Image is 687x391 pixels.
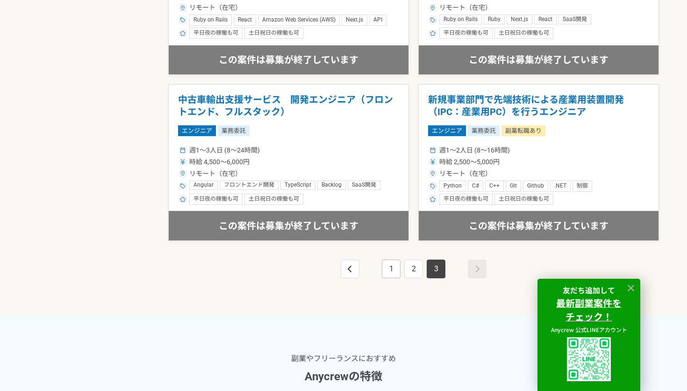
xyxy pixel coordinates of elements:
strong: チェック！ [565,310,612,323]
span: Git [510,182,517,190]
img: ico_calendar-4541a85f.svg [430,147,436,153]
div: 土日祝日の稼働も可 [244,194,303,205]
img: ico_star-c4f7eedc.svg [430,30,436,36]
span: 制御 [577,182,588,190]
a: Page 1 [382,260,401,278]
span: リモート（在宅） [439,169,492,179]
span: React [238,16,252,24]
span: Ruby [488,16,501,23]
span: React [538,16,552,23]
span: 週1〜3人日 (8〜24時間) [189,145,260,155]
img: uploaded%2F9x3B4GYyuJhK5sXzQK62fPT6XL62%2F_1i3i91es70ratxpc0n6.png [567,337,611,381]
img: ico_tag-f97210f0.svg [180,183,186,189]
img: ico_tag-f97210f0.svg [180,17,186,23]
div: この案件は募集が終了しています [419,211,658,240]
span: SaaS開発 [563,16,587,23]
a: Page 3 [427,260,445,278]
img: ico_star-c4f7eedc.svg [430,196,436,202]
div: 平日夜の稼働も可 [189,194,243,205]
div: 平日夜の稼働も可 [189,28,243,39]
div: 平日夜の稼働も可 [439,28,493,39]
span: リモート（在宅） [189,169,242,179]
img: ico_location_pin-352ac629.svg [430,171,436,176]
nav: pagination [339,260,488,278]
span: 副業転職あり [501,125,545,136]
span: リモート（在宅） [189,3,242,13]
div: この案件は募集が終了しています [419,45,658,74]
span: TypeScript [285,181,311,189]
img: ico_location_pin-352ac629.svg [430,5,436,11]
img: ico_location_pin-352ac629.svg [180,171,186,176]
span: C# [472,182,479,190]
img: ico_calendar-4541a85f.svg [180,147,186,153]
span: Amazon Web Services (AWS) [262,16,336,24]
span: C++ [489,182,500,190]
span: Next.js [346,16,363,24]
img: ico_currency_yen-76ea2c4c.svg [180,159,186,165]
a: This is the first page [341,260,359,278]
span: 業務委託 [468,125,500,136]
img: ico_star-c4f7eedc.svg [180,30,186,36]
img: ico_location_pin-352ac629.svg [180,5,186,11]
div: この案件は募集が終了しています [169,45,408,74]
p: 副業やフリーランスにおすすめ [291,353,396,364]
span: Backlog [322,181,342,189]
div: 土日祝日の稼働も可 [494,28,553,39]
div: 土日祝日の稼働も可 [244,28,303,39]
span: 時給 2,500〜5,000円 [439,157,500,167]
img: ico_tag-f97210f0.svg [430,17,436,23]
img: ico_tag-f97210f0.svg [430,183,436,189]
span: フロントエンド開発 [224,181,274,189]
h1: 中古車輸出支援サービス 開発エンジニア（フロントエンド、フルスタック） [178,94,399,118]
div: この案件は募集が終了しています [169,211,408,240]
span: 業務委託 [218,125,250,136]
img: ico_star-c4f7eedc.svg [180,196,186,202]
h1: 新規事業部門で先端技術による産業用装置開発（IPC：産業用PC）を行うエンジニア [428,94,649,118]
span: Ruby on Rails [444,16,478,23]
span: Angular [193,181,214,189]
span: 週1〜2人日 (8〜16時間) [439,145,510,155]
h3: Anycrewの特徴 [305,368,382,385]
a: 最新副業案件を [556,298,622,309]
strong: 友だち追加して [563,284,615,296]
span: リモート（在宅） [439,3,492,13]
div: 土日祝日の稼働も可 [494,194,553,205]
span: SaaS開発 [352,181,376,189]
span: エンジニア [428,125,466,136]
span: Anycrew 公式LINEアカウント [551,326,627,333]
a: チェック！ [565,311,612,323]
a: Page 2 [404,260,423,278]
span: Ruby on Rails [193,16,228,24]
strong: 最新副業案件を [556,296,622,310]
span: API [373,16,382,24]
div: 平日夜の稼働も可 [439,194,493,205]
span: Github [527,182,544,190]
span: エンジニア [178,125,216,136]
span: 時給 4,500〜6,000円 [189,157,250,167]
span: .NET [554,182,566,190]
span: Python [444,182,462,190]
img: ico_currency_yen-76ea2c4c.svg [430,159,436,165]
span: Next.js [511,16,528,23]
